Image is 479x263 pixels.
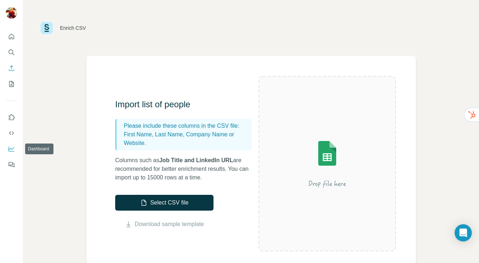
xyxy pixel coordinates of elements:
[135,220,204,229] a: Download sample template
[6,30,17,43] button: Quick start
[60,24,86,32] div: Enrich CSV
[6,158,17,171] button: Feedback
[6,142,17,155] button: Dashboard
[124,122,249,130] p: Please include these columns in the CSV file:
[455,224,472,241] div: Open Intercom Messenger
[6,62,17,75] button: Enrich CSV
[115,99,259,110] h3: Import list of people
[115,156,259,182] p: Columns such as are recommended for better enrichment results. You can import up to 15000 rows at...
[6,111,17,124] button: Use Surfe on LinkedIn
[6,78,17,90] button: My lists
[263,121,392,207] img: Surfe Illustration - Drop file here or select below
[159,157,233,163] span: Job Title and LinkedIn URL
[115,195,213,211] button: Select CSV file
[6,7,17,19] img: Avatar
[124,130,249,147] p: First Name, Last Name, Company Name or Website.
[115,220,213,229] button: Download sample template
[6,127,17,140] button: Use Surfe API
[41,22,53,34] img: Surfe Logo
[6,46,17,59] button: Search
